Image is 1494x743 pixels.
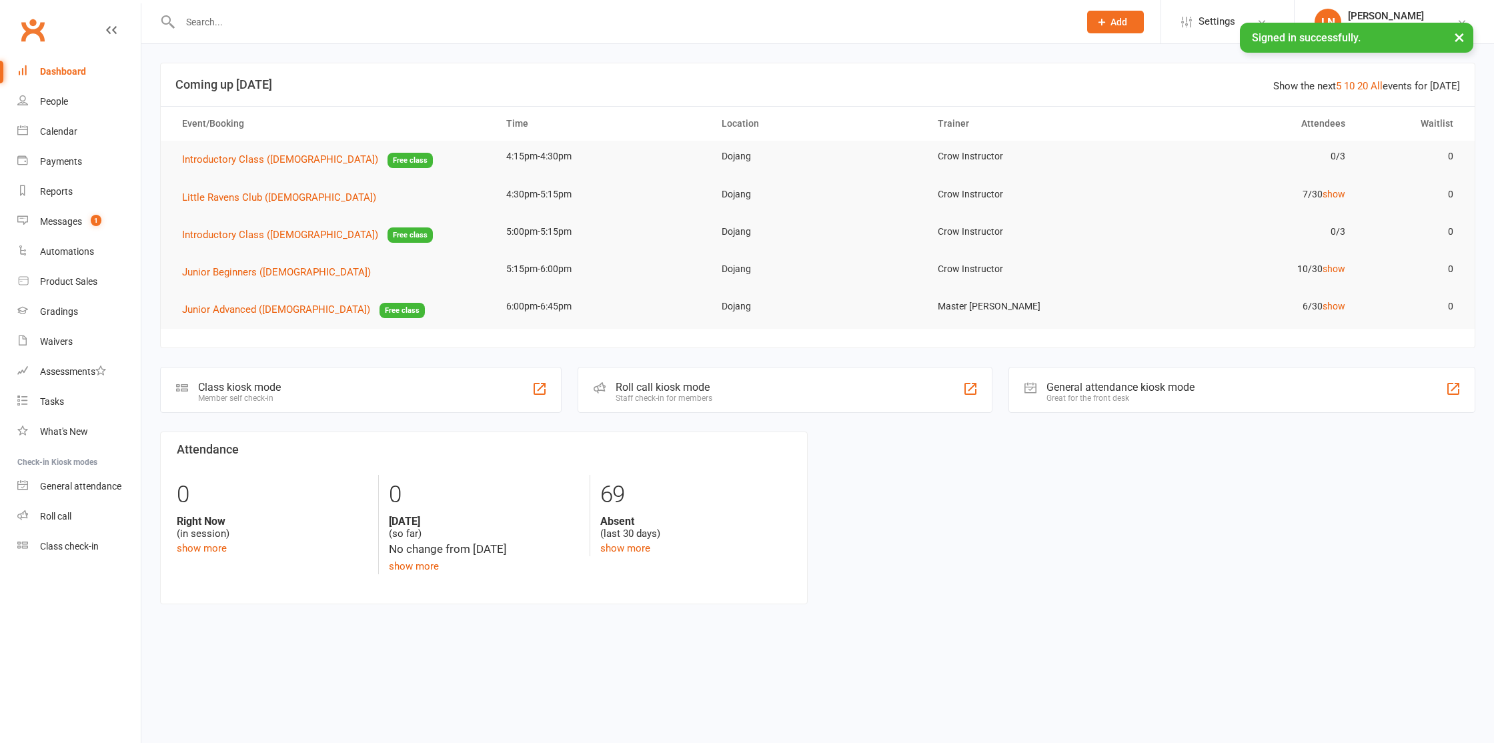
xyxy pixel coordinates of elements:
[17,207,141,237] a: Messages 1
[17,472,141,502] a: General attendance kiosk mode
[17,532,141,562] a: Class kiosk mode
[40,336,73,347] div: Waivers
[176,13,1070,31] input: Search...
[1046,381,1195,394] div: General attendance kiosk mode
[494,141,710,172] td: 4:15pm-4:30pm
[1357,141,1465,172] td: 0
[389,560,439,572] a: show more
[177,515,368,540] div: (in session)
[40,66,86,77] div: Dashboard
[494,253,710,285] td: 5:15pm-6:00pm
[177,475,368,515] div: 0
[17,297,141,327] a: Gradings
[1357,107,1465,141] th: Waitlist
[177,443,791,456] h3: Attendance
[1087,11,1144,33] button: Add
[182,301,425,318] button: Junior Advanced ([DEMOGRAPHIC_DATA])Free class
[1046,394,1195,403] div: Great for the front desk
[17,57,141,87] a: Dashboard
[710,291,926,322] td: Dojang
[388,227,433,243] span: Free class
[1141,216,1357,247] td: 0/3
[600,475,791,515] div: 69
[17,147,141,177] a: Payments
[17,502,141,532] a: Roll call
[1371,80,1383,92] a: All
[1323,263,1345,274] a: show
[182,229,378,241] span: Introductory Class ([DEMOGRAPHIC_DATA])
[389,540,580,558] div: No change from [DATE]
[926,216,1142,247] td: Crow Instructor
[17,237,141,267] a: Automations
[1141,141,1357,172] td: 0/3
[1252,31,1361,44] span: Signed in successfully.
[177,515,368,528] strong: Right Now
[177,542,227,554] a: show more
[1141,291,1357,322] td: 6/30
[40,156,82,167] div: Payments
[1110,17,1127,27] span: Add
[1323,301,1345,311] a: show
[926,141,1142,172] td: Crow Instructor
[1315,9,1341,35] div: LN
[389,515,580,528] strong: [DATE]
[1357,291,1465,322] td: 0
[182,264,380,280] button: Junior Beginners ([DEMOGRAPHIC_DATA])
[17,177,141,207] a: Reports
[17,87,141,117] a: People
[710,216,926,247] td: Dojang
[17,267,141,297] a: Product Sales
[494,179,710,210] td: 4:30pm-5:15pm
[40,186,73,197] div: Reports
[170,107,494,141] th: Event/Booking
[1141,107,1357,141] th: Attendees
[616,381,712,394] div: Roll call kiosk mode
[17,417,141,447] a: What's New
[494,107,710,141] th: Time
[1357,179,1465,210] td: 0
[40,541,99,552] div: Class check-in
[17,327,141,357] a: Waivers
[182,189,386,205] button: Little Ravens Club ([DEMOGRAPHIC_DATA])
[198,394,281,403] div: Member self check-in
[1199,7,1235,37] span: Settings
[926,253,1142,285] td: Crow Instructor
[40,246,94,257] div: Automations
[1141,253,1357,285] td: 10/30
[40,481,121,492] div: General attendance
[17,357,141,387] a: Assessments
[40,96,68,107] div: People
[198,381,281,394] div: Class kiosk mode
[600,515,791,528] strong: Absent
[710,179,926,210] td: Dojang
[40,276,97,287] div: Product Sales
[600,515,791,540] div: (last 30 days)
[926,107,1142,141] th: Trainer
[182,191,376,203] span: Little Ravens Club ([DEMOGRAPHIC_DATA])
[710,253,926,285] td: Dojang
[182,227,433,243] button: Introductory Class ([DEMOGRAPHIC_DATA])Free class
[600,542,650,554] a: show more
[175,78,1460,91] h3: Coming up [DATE]
[1348,10,1424,22] div: [PERSON_NAME]
[182,153,378,165] span: Introductory Class ([DEMOGRAPHIC_DATA])
[710,107,926,141] th: Location
[91,215,101,226] span: 1
[17,387,141,417] a: Tasks
[40,366,106,377] div: Assessments
[1348,22,1424,34] div: Crow Martial Arts
[1447,23,1471,51] button: ×
[389,475,580,515] div: 0
[1273,78,1460,94] div: Show the next events for [DATE]
[40,306,78,317] div: Gradings
[926,179,1142,210] td: Crow Instructor
[926,291,1142,322] td: Master [PERSON_NAME]
[182,266,371,278] span: Junior Beginners ([DEMOGRAPHIC_DATA])
[1357,80,1368,92] a: 20
[40,126,77,137] div: Calendar
[182,151,433,168] button: Introductory Class ([DEMOGRAPHIC_DATA])Free class
[494,216,710,247] td: 5:00pm-5:15pm
[494,291,710,322] td: 6:00pm-6:45pm
[16,13,49,47] a: Clubworx
[1323,189,1345,199] a: show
